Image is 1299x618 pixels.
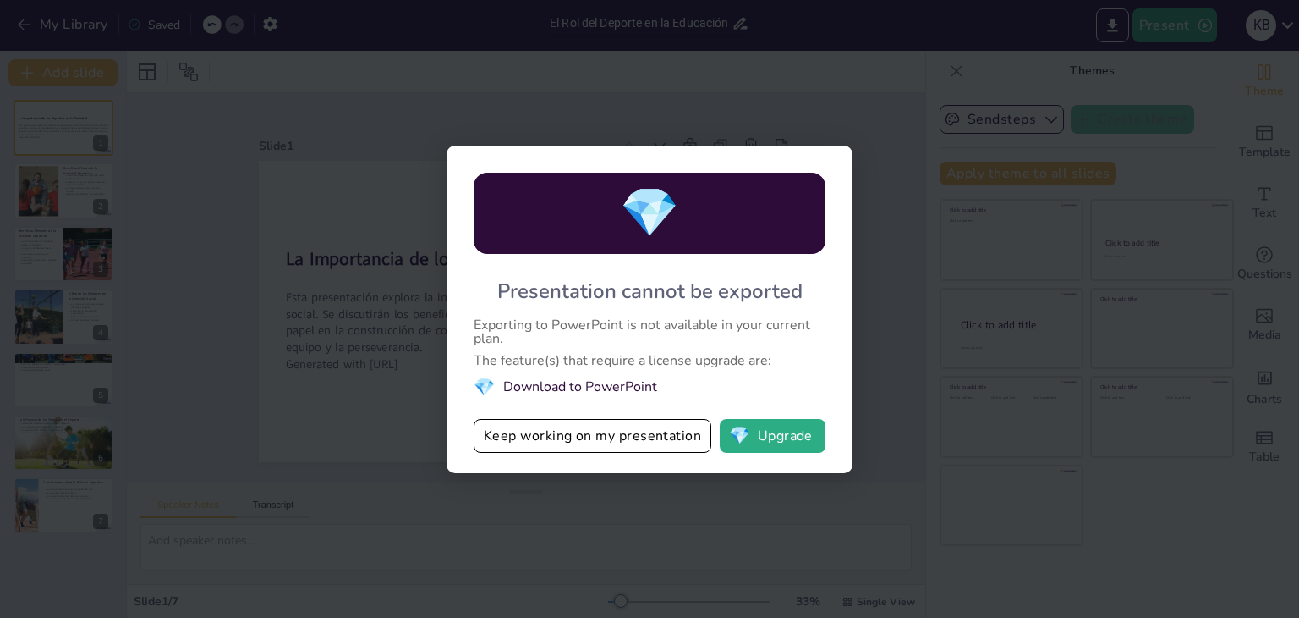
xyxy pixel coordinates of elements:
div: Presentation cannot be exported [497,278,803,305]
div: The feature(s) that require a license upgrade are: [474,354,825,367]
li: Download to PowerPoint [474,376,825,399]
span: diamond [620,180,679,246]
div: Exporting to PowerPoint is not available in your current plan. [474,318,825,345]
button: diamondUpgrade [720,419,825,453]
span: diamond [729,428,750,444]
span: diamond [474,376,495,399]
button: Keep working on my presentation [474,419,711,453]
